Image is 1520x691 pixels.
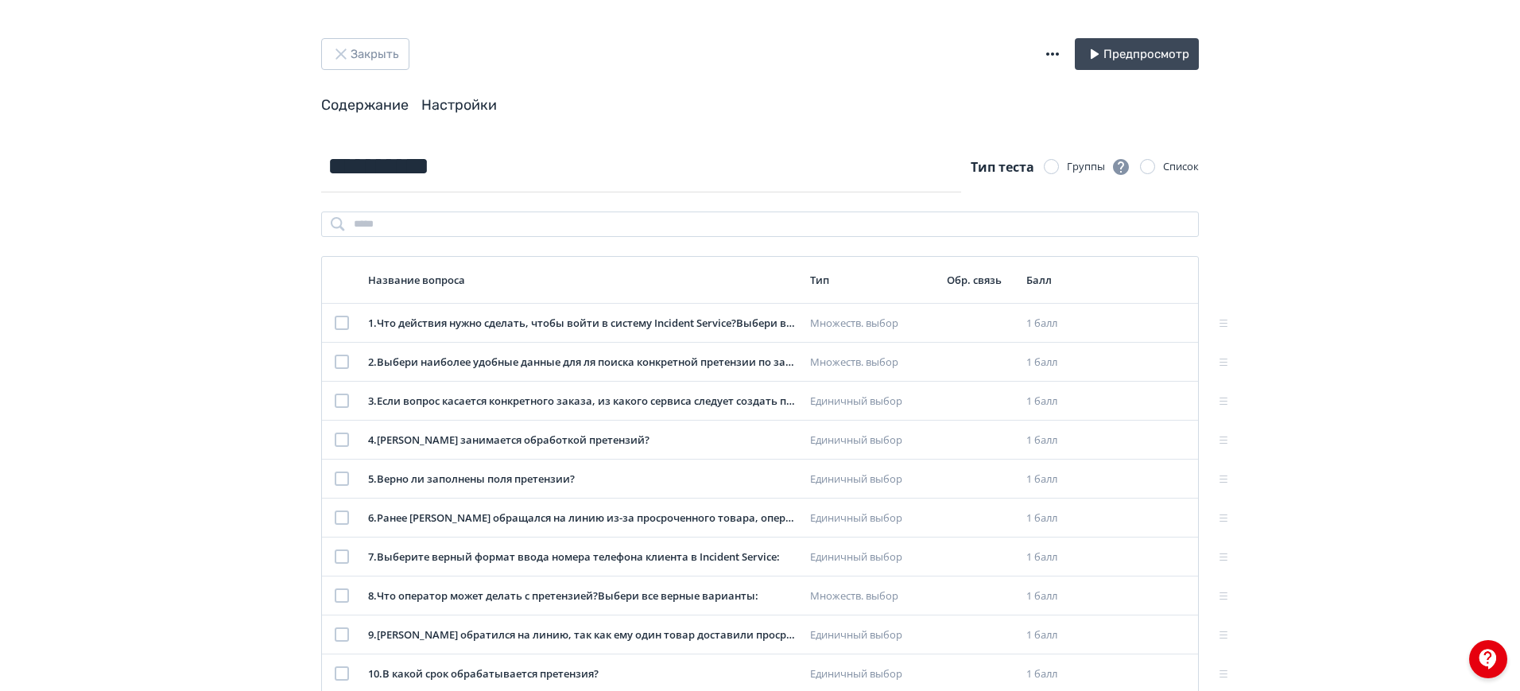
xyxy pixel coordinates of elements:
div: 4 . [PERSON_NAME] занимается обработкой претензий? [368,433,797,448]
div: 1 балл [1026,472,1085,487]
button: Закрыть [321,38,409,70]
div: Множеств. выбор [810,316,934,332]
div: 2 . Выбери наиболее удобные данные для ля поиска конкретной претензии по заказу: [368,355,797,371]
div: 1 балл [1026,433,1085,448]
div: 1 балл [1026,666,1085,682]
div: 1 балл [1026,549,1085,565]
div: 9 . [PERSON_NAME] обратился на линию, так как ему один товар доставили просроченным, второй невер... [368,627,797,643]
div: 1 . Что действия нужно сделать, чтобы войти в систему Incident Service?Выбери все верные ответы: [368,316,797,332]
div: Единичный выбор [810,666,934,682]
span: Тип теста [971,158,1034,176]
div: 1 балл [1026,394,1085,410]
div: 1 балл [1026,588,1085,604]
button: Предпросмотр [1075,38,1199,70]
a: Настройки [421,96,497,114]
div: Тип [810,273,934,287]
div: Список [1163,159,1199,175]
div: Единичный выбор [810,627,934,643]
div: 6 . Ранее [PERSON_NAME] обращался на линию из-за просроченного товара, оператор составил претензи... [368,510,797,526]
a: Содержание [321,96,409,114]
div: Обр. связь [947,273,1014,287]
div: 7 . Выберите верный формат ввода номера телефона клиента в Incident Service: [368,549,797,565]
div: Название вопроса [368,273,797,287]
div: Единичный выбор [810,549,934,565]
div: Балл [1026,273,1085,287]
div: 1 балл [1026,510,1085,526]
div: 1 балл [1026,355,1085,371]
div: 8 . Что оператор может делать с претензией?Выбери все верные варианты: [368,588,797,604]
div: Множеств. выбор [810,588,934,604]
div: 1 балл [1026,627,1085,643]
div: 3 . Если вопрос касается конкретного заказа, из какого сервиса следует создать претензию? [368,394,797,410]
div: Единичный выбор [810,433,934,448]
div: Единичный выбор [810,394,934,410]
div: 5 . Верно ли заполнены поля претензии? [368,472,797,487]
div: Множеств. выбор [810,355,934,371]
div: 1 балл [1026,316,1085,332]
div: Группы [1067,157,1130,177]
div: 10 . В какой срок обрабатывается претензия? [368,666,797,682]
div: Единичный выбор [810,472,934,487]
div: Единичный выбор [810,510,934,526]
